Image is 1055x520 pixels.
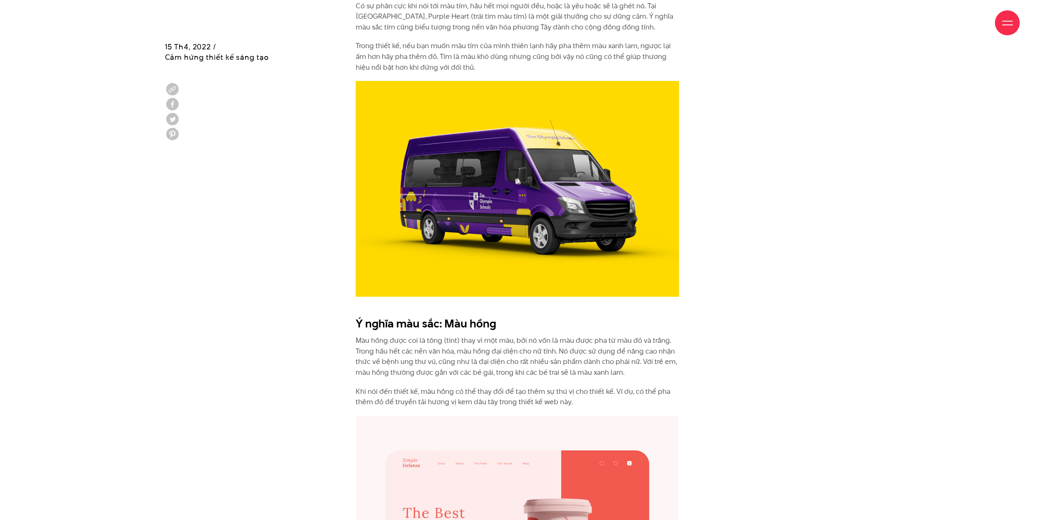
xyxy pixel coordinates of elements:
p: Màu hồng được coi là tông (tint) thay vì một màu, bởi nó vốn là màu được pha từ màu đỏ và trắng. ... [356,335,679,378]
img: Y nghia mau sac va cach ung dung mau trong thiet ke [356,81,679,297]
p: Khi nói đến thiết kế, màu hồng có thể thay đổi để tạo thêm sự thú vị cho thiết kế. Ví dụ, có thể ... [356,386,679,408]
p: Trong thiết kế, nếu bạn muốn màu tím của mình thiên lạnh hãy pha thêm màu xanh lam, ngược lại ấm ... [356,41,679,73]
span: 15 Th4, 2022 / Cảm hứng thiết kế sáng tạo [165,42,269,62]
h2: Ý nghĩa màu sắc: Màu hồng [356,316,679,332]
